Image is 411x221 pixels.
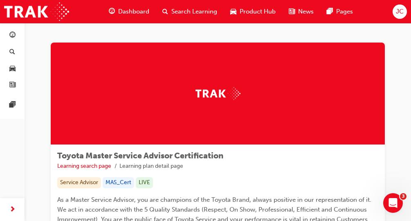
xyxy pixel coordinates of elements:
[9,205,16,215] span: next-icon
[240,7,276,16] span: Product Hub
[102,3,156,20] a: guage-iconDashboard
[57,151,223,160] span: Toyota Master Service Advisor Certification
[9,65,16,72] span: car-icon
[57,162,111,169] a: Learning search page
[393,5,407,19] button: JC
[9,101,16,109] span: pages-icon
[9,32,16,39] span: guage-icon
[289,7,295,17] span: news-icon
[400,193,407,200] span: 3
[156,3,224,20] a: search-iconSearch Learning
[298,7,314,16] span: News
[171,7,217,16] span: Search Learning
[224,3,282,20] a: car-iconProduct Hub
[57,177,101,188] div: Service Advisor
[383,193,403,213] iframe: Intercom live chat
[103,177,134,188] div: MAS_Cert
[336,7,353,16] span: Pages
[9,49,15,56] span: search-icon
[119,162,183,171] li: Learning plan detail page
[320,3,359,20] a: pages-iconPages
[162,7,168,17] span: search-icon
[118,7,149,16] span: Dashboard
[230,7,236,17] span: car-icon
[195,87,240,100] img: Trak
[282,3,320,20] a: news-iconNews
[327,7,333,17] span: pages-icon
[109,7,115,17] span: guage-icon
[136,177,153,188] div: LIVE
[4,2,69,21] img: Trak
[9,82,16,89] span: news-icon
[396,7,404,16] span: JC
